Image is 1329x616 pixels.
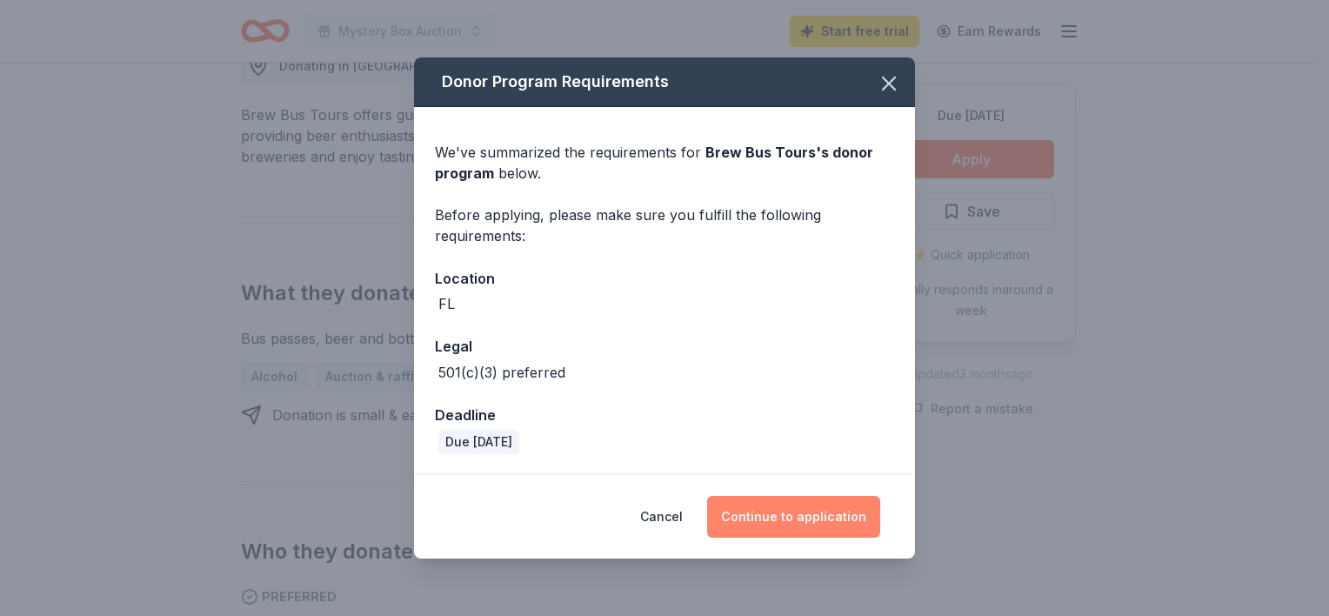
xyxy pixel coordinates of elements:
div: Legal [435,335,894,358]
div: FL [438,293,455,314]
button: Continue to application [707,496,880,538]
div: We've summarized the requirements for below. [435,142,894,184]
div: Location [435,267,894,290]
div: 501(c)(3) preferred [438,362,565,383]
div: Donor Program Requirements [414,57,915,107]
div: Due [DATE] [438,430,519,454]
div: Before applying, please make sure you fulfill the following requirements: [435,204,894,246]
div: Deadline [435,404,894,426]
button: Cancel [640,496,683,538]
